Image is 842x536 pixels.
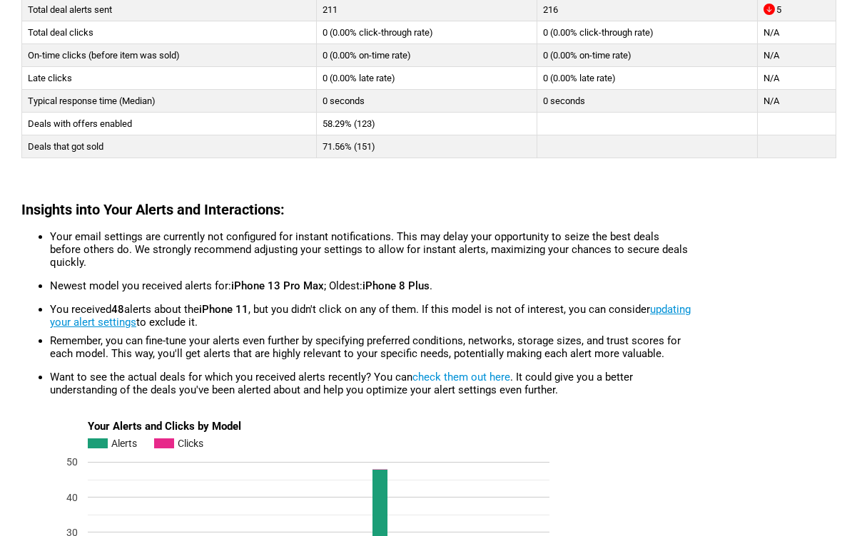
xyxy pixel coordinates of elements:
li: Newest model you received alerts for: ; Oldest: . [50,279,692,292]
span: 0 (0.00% on-time rate) [543,50,631,61]
span: 5 [764,4,781,15]
span: Total deal alerts sent [28,4,112,15]
span: 0 seconds [323,96,365,106]
span: 0 (0.00% on-time rate) [323,50,411,61]
span: 211 [323,4,338,15]
text: Alerts [111,438,137,449]
span: On-time clicks (before item was sold) [28,50,180,61]
span: 0 seconds [543,96,585,106]
text: 40 [66,492,78,503]
li: Want to see the actual deals for which you received alerts recently? You can . It could give you ... [50,371,692,396]
span: 0 (0.00% click-through rate) [543,27,654,38]
span: 0 (0.00% click-through rate) [323,27,433,38]
text: Clicks [178,438,203,449]
b: iPhone 13 Pro Max [231,279,324,292]
b: iPhone 8 Plus [362,279,430,292]
li: Remember, you can fine-tune your alerts even further by specifying preferred conditions, networks... [50,334,692,360]
span: 0 (0.00% late rate) [543,73,616,83]
span: Typical response time (Median) [28,96,156,106]
text: Your Alerts and Clicks by Model [88,420,241,433]
span: Deals with offers enabled [28,118,132,129]
span: N/A [764,96,779,106]
li: Your email settings are currently not configured for instant notifications. This may delay your o... [50,230,692,269]
span: Deals that got sold [28,141,103,152]
span: Late clicks [28,73,72,83]
span: N/A [764,27,779,38]
svg: Decreased [764,4,775,15]
b: 48 [111,303,124,316]
a: updating your alert settings [50,303,691,329]
text: 50 [66,456,78,468]
b: iPhone 11 [199,303,248,316]
span: 0 (0.00% late rate) [323,73,395,83]
span: Total deal clicks [28,27,93,38]
span: 216 [543,4,558,15]
span: 58.29% (123) [323,118,375,129]
a: check them out here [412,371,510,383]
li: You received alerts about the , but you didn't click on any of them. If this model is not of inte... [50,303,692,329]
span: 71.56% (151) [323,141,375,152]
span: N/A [764,50,779,61]
h2: Insights into Your Alerts and Interactions: [21,201,836,218]
span: N/A [764,73,779,83]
